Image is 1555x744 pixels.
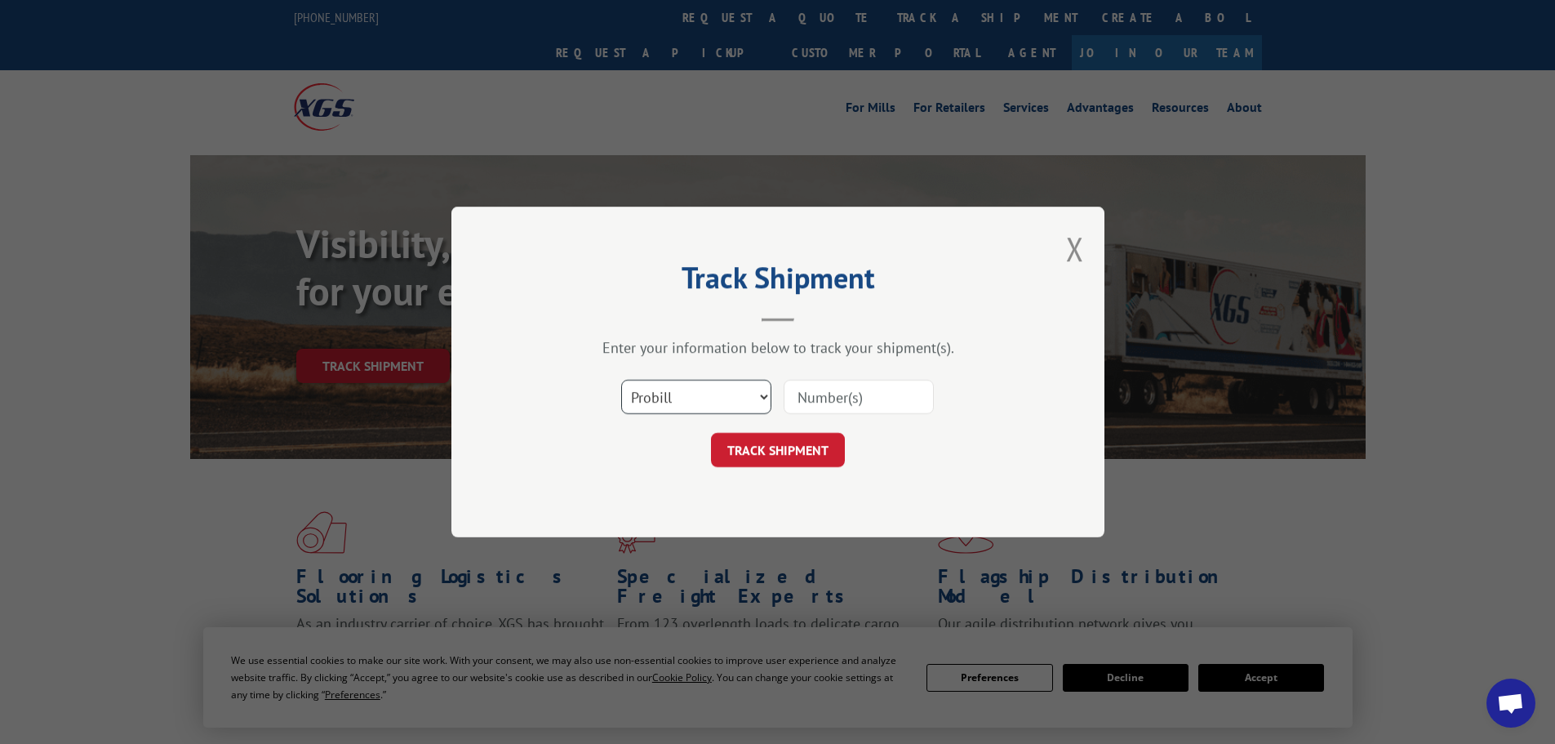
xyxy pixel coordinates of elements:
[1066,227,1084,270] button: Close modal
[1486,679,1535,728] a: Open chat
[784,380,934,414] input: Number(s)
[533,266,1023,297] h2: Track Shipment
[533,338,1023,357] div: Enter your information below to track your shipment(s).
[711,433,845,467] button: TRACK SHIPMENT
